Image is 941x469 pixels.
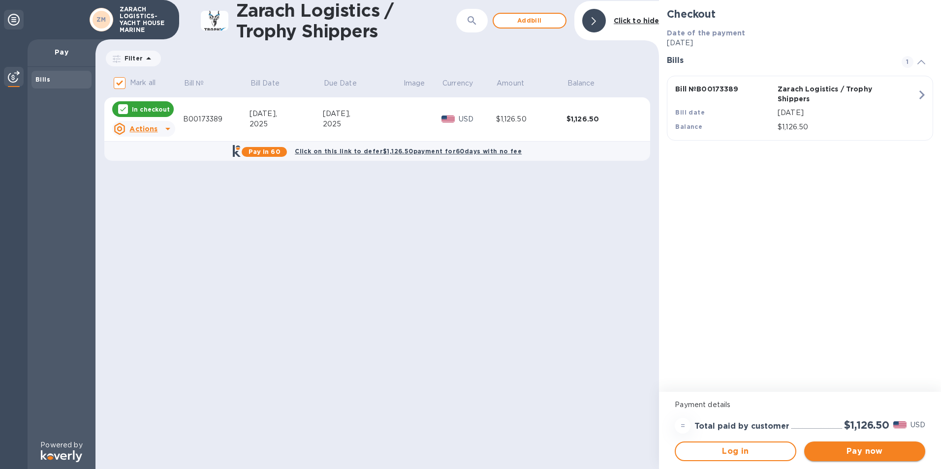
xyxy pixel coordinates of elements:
p: ZARACH LOGISTICS-YACHT HOUSE MARINE [120,6,169,33]
button: Bill №B00173389Zarach Logistics / Trophy ShippersBill date[DATE]Balance$1,126.50 [667,76,933,141]
b: ZM [96,16,106,23]
p: Image [404,78,425,88]
p: [DATE] [778,108,917,118]
span: 1 [902,56,913,68]
img: Logo [41,450,82,462]
p: USD [910,420,925,430]
div: [DATE], [323,109,403,119]
p: Balance [567,78,595,88]
p: Due Date [324,78,357,88]
button: Addbill [493,13,566,29]
button: Pay now [804,441,925,461]
b: Click to hide [614,17,659,25]
h3: Bills [667,56,890,65]
img: USD [893,421,907,428]
p: USD [459,114,496,124]
p: Bill Date [251,78,280,88]
h2: Checkout [667,8,933,20]
p: Zarach Logistics / Trophy Shippers [778,84,876,104]
b: Pay in 60 [249,148,281,155]
span: Pay now [812,445,917,457]
p: Mark all [130,78,156,88]
div: 2025 [250,119,323,129]
p: Powered by [40,440,82,450]
h3: Total paid by customer [694,422,789,431]
p: Currency [442,78,473,88]
div: [DATE], [250,109,323,119]
u: Actions [129,125,157,133]
p: Bill № B00173389 [675,84,774,94]
span: Balance [567,78,608,88]
img: USD [441,116,455,122]
p: Pay [35,47,88,57]
p: In checkout [132,105,170,114]
p: Payment details [675,400,925,410]
span: Add bill [502,15,558,27]
p: Bill № [184,78,204,88]
span: Amount [497,78,537,88]
p: [DATE] [667,38,933,48]
span: Log in [684,445,787,457]
span: Bill Date [251,78,292,88]
span: Due Date [324,78,370,88]
div: $1,126.50 [496,114,566,124]
div: = [675,418,690,434]
p: Filter [121,54,143,62]
div: B00173389 [183,114,250,124]
div: 2025 [323,119,403,129]
p: Amount [497,78,524,88]
div: $1,126.50 [566,114,637,124]
p: $1,126.50 [778,122,917,132]
b: Date of the payment [667,29,745,37]
b: Bill date [675,109,705,116]
span: Bill № [184,78,217,88]
button: Log in [675,441,796,461]
b: Click on this link to defer $1,126.50 payment for 60 days with no fee [295,147,522,155]
b: Balance [675,123,702,130]
b: Bills [35,76,50,83]
h2: $1,126.50 [844,419,889,431]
